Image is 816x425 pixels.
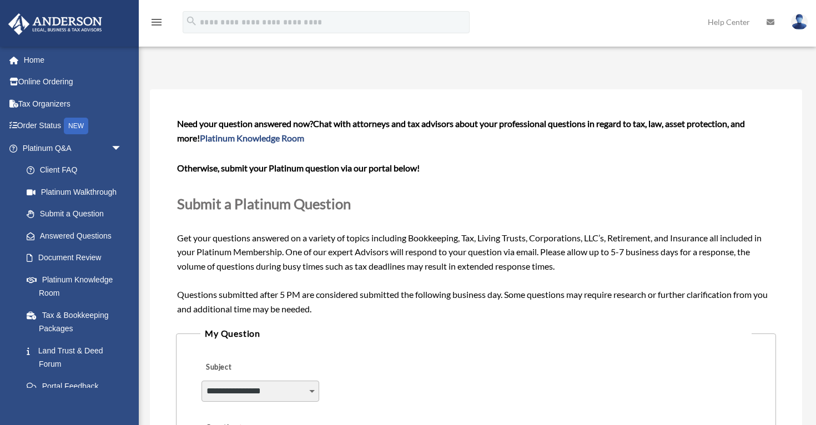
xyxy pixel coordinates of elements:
a: Online Ordering [8,71,139,93]
a: Submit a Question [16,203,133,225]
a: Client FAQ [16,159,139,181]
span: Chat with attorneys and tax advisors about your professional questions in regard to tax, law, ass... [177,118,745,143]
img: User Pic [791,14,808,30]
a: Platinum Knowledge Room [16,269,139,304]
i: menu [150,16,163,29]
a: Tax & Bookkeeping Packages [16,304,139,340]
i: search [185,15,198,27]
a: Platinum Walkthrough [16,181,139,203]
a: Land Trust & Deed Forum [16,340,139,375]
b: Otherwise, submit your Platinum question via our portal below! [177,163,420,173]
img: Anderson Advisors Platinum Portal [5,13,105,35]
a: Platinum Q&Aarrow_drop_down [8,137,139,159]
span: arrow_drop_down [111,137,133,160]
div: NEW [64,118,88,134]
a: menu [150,19,163,29]
a: Order StatusNEW [8,115,139,138]
a: Home [8,49,139,71]
a: Answered Questions [16,225,139,247]
a: Portal Feedback [16,375,139,397]
span: Get your questions answered on a variety of topics including Bookkeeping, Tax, Living Trusts, Cor... [177,118,775,314]
label: Subject [202,360,307,376]
legend: My Question [200,326,752,341]
span: Submit a Platinum Question [177,195,351,212]
a: Platinum Knowledge Room [200,133,304,143]
a: Document Review [16,247,139,269]
span: Need your question answered now? [177,118,313,129]
a: Tax Organizers [8,93,139,115]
